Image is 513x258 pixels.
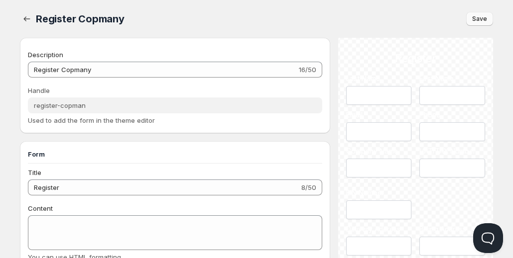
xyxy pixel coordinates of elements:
span: Used to add the form in the theme editor [28,116,155,124]
span: Content [28,204,53,212]
span: Handle [28,86,50,94]
label: First Name [419,74,485,84]
h2: Register [346,52,485,65]
iframe: Help Scout Beacon - Open [473,223,503,253]
input: Private internal description [28,62,297,78]
label: VAT/TAX Number [419,146,485,156]
h3: Form [28,149,322,159]
button: Save [466,12,493,26]
label: EIN Number [346,188,412,198]
span: Title [28,169,41,176]
span: Save [472,15,487,23]
label: Delivery Address [346,224,412,234]
span: Description [28,51,63,59]
label: Phone [419,110,485,120]
label: Last Name [346,74,412,84]
span: Register Copmany [36,13,125,25]
label: Company Name [346,146,412,156]
div: Email [346,110,412,120]
label: Billing Address [419,224,485,234]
